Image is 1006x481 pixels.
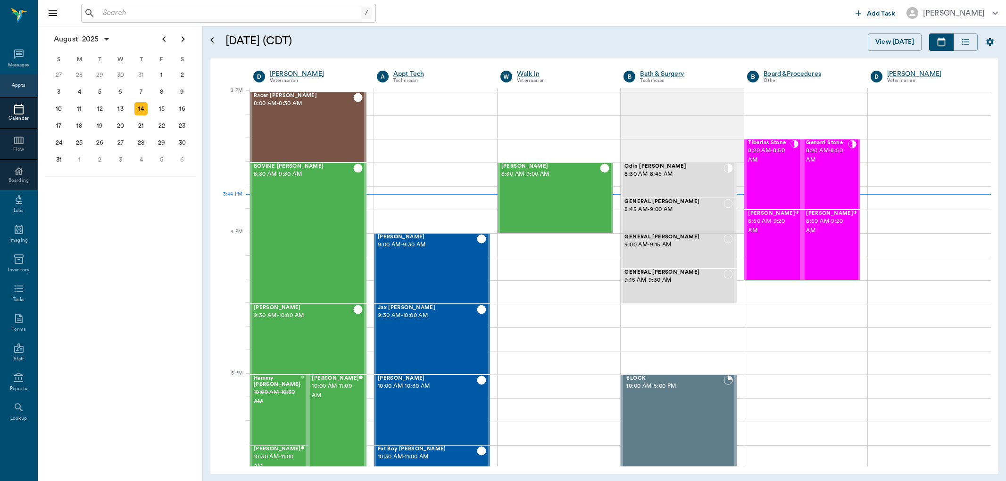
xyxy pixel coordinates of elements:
span: 9:30 AM - 10:00 AM [378,311,477,320]
div: Inventory [8,267,29,274]
button: View [DATE] [868,33,922,51]
div: Thursday, August 7, 2025 [134,85,148,98]
div: Monday, August 11, 2025 [73,102,86,115]
div: Wednesday, July 30, 2025 [114,68,127,82]
span: 8:50 AM - 9:20 AM [748,217,795,236]
div: Wednesday, August 13, 2025 [114,102,127,115]
span: 9:15 AM - 9:30 AM [624,276,723,285]
div: W [110,52,131,66]
button: Next page [174,30,192,49]
div: CHECKED_OUT, 9:30 AM - 10:00 AM [250,304,366,375]
div: W [500,71,512,82]
a: Walk In [517,69,610,79]
iframe: Intercom live chat [9,449,32,472]
div: NOT_CONFIRMED, 8:45 AM - 9:00 AM [621,198,737,233]
div: A [377,71,389,82]
span: [PERSON_NAME] [806,211,853,217]
div: Forms [11,326,25,333]
div: CHECKED_IN, 8:30 AM - 8:45 AM [621,163,737,198]
div: Wednesday, August 6, 2025 [114,85,127,98]
span: [PERSON_NAME] [312,375,359,382]
span: [PERSON_NAME] [378,375,477,382]
div: Saturday, August 16, 2025 [175,102,189,115]
div: M [69,52,90,66]
div: Wednesday, September 3, 2025 [114,153,127,166]
div: Tasks [13,296,25,303]
div: Technician [393,77,486,85]
div: Sunday, August 3, 2025 [52,85,66,98]
div: Saturday, August 9, 2025 [175,85,189,98]
div: Monday, September 1, 2025 [73,153,86,166]
div: Monday, August 4, 2025 [73,85,86,98]
span: GENERAL [PERSON_NAME] [624,199,723,205]
button: August2025 [49,30,115,49]
div: CHECKED_IN, 8:50 AM - 9:20 AM [802,210,860,280]
div: B [747,71,759,82]
div: D [871,71,882,82]
div: Tuesday, July 29, 2025 [93,68,107,82]
div: Lookup [10,415,27,422]
div: Friday, August 8, 2025 [155,85,168,98]
div: S [49,52,69,66]
div: F [151,52,172,66]
div: T [131,52,151,66]
a: Board &Procedures [764,69,856,79]
span: 10:00 AM - 10:30 AM [378,382,477,391]
span: Genarri Stone [806,140,848,146]
div: Staff [14,356,24,363]
span: 10:30 AM - 11:00 AM [254,452,301,471]
a: [PERSON_NAME] [887,69,980,79]
div: Monday, July 28, 2025 [73,68,86,82]
span: 10:00 AM - 5:00 PM [626,382,723,391]
span: 10:30 AM - 11:00 AM [378,452,477,462]
div: Friday, August 29, 2025 [155,136,168,149]
div: Tuesday, August 12, 2025 [93,102,107,115]
div: Bath & Surgery [640,69,733,79]
div: Saturday, August 30, 2025 [175,136,189,149]
div: Thursday, August 28, 2025 [134,136,148,149]
div: Sunday, August 10, 2025 [52,102,66,115]
div: Friday, September 5, 2025 [155,153,168,166]
span: August [52,33,80,46]
div: Saturday, September 6, 2025 [175,153,189,166]
div: Reports [10,385,27,392]
div: 5 PM [218,368,242,392]
div: Labs [14,207,24,214]
div: [PERSON_NAME] [270,69,363,79]
span: 8:00 AM - 8:30 AM [254,99,353,108]
span: GENERAL [PERSON_NAME] [624,269,723,276]
div: Thursday, July 31, 2025 [134,68,148,82]
span: [PERSON_NAME] [254,305,353,311]
button: Add Task [852,4,899,22]
span: 9:00 AM - 9:15 AM [624,240,723,250]
div: Tuesday, September 2, 2025 [93,153,107,166]
div: Veterinarian [887,77,980,85]
span: BLOCK [626,375,723,382]
span: Hammy [PERSON_NAME] [254,375,301,388]
h5: [DATE] (CDT) [225,33,473,49]
div: Tuesday, August 19, 2025 [93,119,107,132]
span: 8:20 AM - 8:50 AM [748,146,790,165]
button: Open calendar [207,22,218,58]
div: T [90,52,110,66]
a: Appt Tech [393,69,486,79]
div: Monday, August 18, 2025 [73,119,86,132]
div: Saturday, August 23, 2025 [175,119,189,132]
div: Thursday, September 4, 2025 [134,153,148,166]
span: 9:00 AM - 9:30 AM [378,240,477,250]
span: Odin [PERSON_NAME] [624,163,723,170]
div: CHECKED_OUT, 8:00 AM - 8:30 AM [250,92,366,163]
button: [PERSON_NAME] [899,4,1006,22]
div: 3 PM [218,86,242,109]
span: Fat Boy [PERSON_NAME] [378,446,477,452]
div: Other [764,77,856,85]
button: Previous page [155,30,174,49]
span: 9:30 AM - 10:00 AM [254,311,353,320]
div: Tuesday, August 5, 2025 [93,85,107,98]
div: NOT_CONFIRMED, 9:00 AM - 9:15 AM [621,233,737,269]
span: 10:00 AM - 10:30 AM [254,388,301,407]
div: Sunday, August 31, 2025 [52,153,66,166]
div: Appts [12,82,25,89]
